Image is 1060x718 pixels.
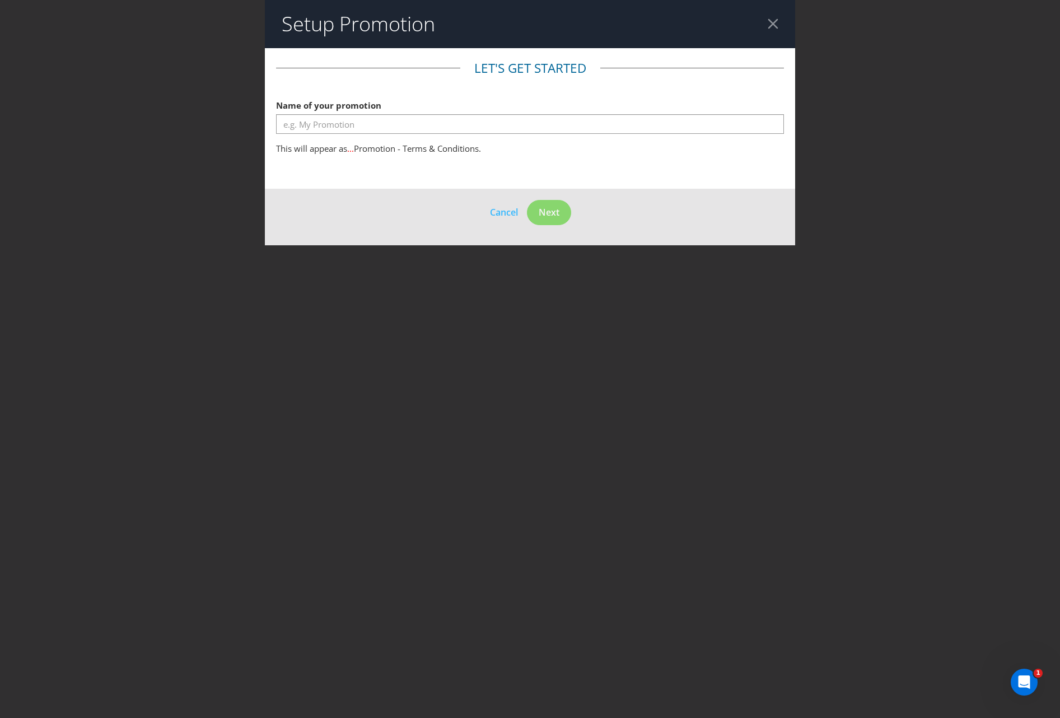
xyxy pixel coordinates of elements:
button: Next [527,200,571,225]
input: e.g. My Promotion [276,114,784,134]
span: Next [539,206,559,218]
button: Cancel [489,205,519,220]
legend: Let's get started [460,59,600,77]
span: This will appear as [276,143,347,154]
iframe: Intercom live chat [1011,669,1038,696]
span: Cancel [490,206,518,218]
h2: Setup Promotion [282,13,435,35]
span: Promotion - Terms & Conditions. [354,143,481,154]
span: Name of your promotion [276,100,381,111]
span: ... [347,143,354,154]
span: 1 [1034,669,1043,678]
